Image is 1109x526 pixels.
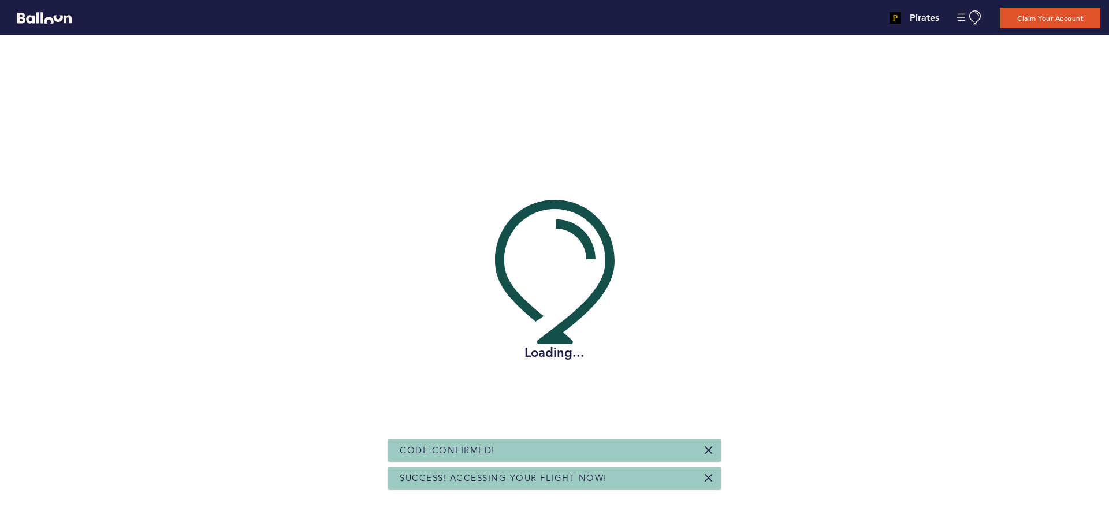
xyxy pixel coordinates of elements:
a: Balloon [9,12,72,24]
div: Success! Accessing your flight now! [388,467,721,489]
h2: Loading... [495,344,615,361]
h4: Pirates [910,11,939,25]
div: Code Confirmed! [388,439,721,461]
button: Manage Account [957,10,983,25]
button: Claim Your Account [1000,8,1100,28]
svg: Balloon [17,12,72,24]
